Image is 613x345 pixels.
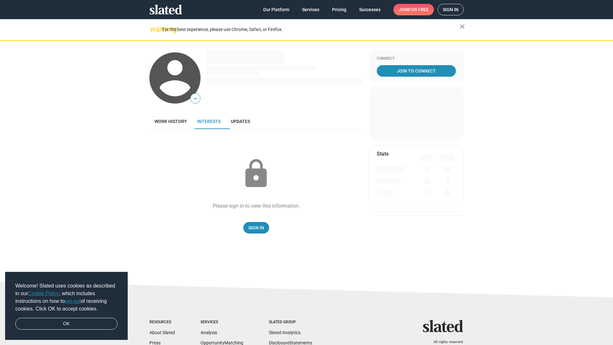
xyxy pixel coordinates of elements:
span: Work history [155,119,187,124]
span: Our Platform [263,4,289,15]
div: Please sign in to view this information. [213,203,300,209]
span: Welcome! Slated uses cookies as described in our , which includes instructions on how to of recei... [15,282,117,313]
a: Work history [149,114,192,129]
span: — [191,95,200,103]
div: Slated Group [269,320,312,325]
a: Slated Analytics [269,330,300,335]
a: About Slated [149,330,175,335]
div: For the best experience, please use Chrome, Safari, or Firefox. [162,25,460,34]
a: Updates [226,114,255,129]
span: Join To Connect [378,65,455,77]
mat-icon: warning [150,25,158,33]
a: Sign in [438,4,464,15]
a: Joinfor free [393,4,434,15]
a: opt-out [65,298,81,304]
span: Sign In [248,222,264,234]
span: Services [302,4,319,15]
div: Connect [377,56,456,61]
span: Join [398,4,429,15]
a: Our Platform [258,4,294,15]
a: Successes [354,4,386,15]
span: Successes [359,4,381,15]
span: Interests [197,119,221,124]
a: Pricing [327,4,352,15]
mat-icon: close [458,23,466,30]
div: cookieconsent [5,272,128,340]
div: Resources [149,320,175,325]
div: Services [201,320,243,325]
a: Interests [192,114,226,129]
a: Services [297,4,324,15]
a: Cookie Policy [28,291,59,296]
span: Sign in [443,4,458,15]
a: Sign In [243,222,269,234]
a: Join To Connect [377,65,456,77]
span: Updates [231,119,250,124]
span: Pricing [332,4,346,15]
mat-card-title: Stats [377,150,389,157]
a: dismiss cookie message [15,318,117,330]
mat-icon: lock [240,158,272,190]
a: Analysis [201,330,217,335]
span: for free [409,4,429,15]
